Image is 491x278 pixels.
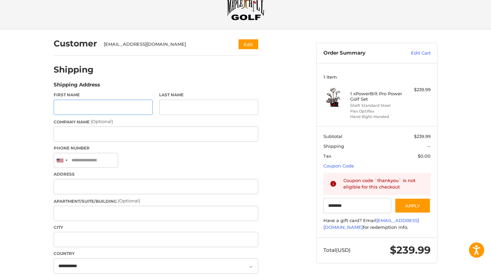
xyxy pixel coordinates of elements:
input: Gift Certificate or Coupon Code [323,198,392,213]
span: Tax [323,153,331,159]
h3: 1 Item [323,74,431,80]
h2: Shipping [54,64,94,75]
span: $239.99 [414,134,431,139]
span: -- [427,143,431,149]
label: Apartment/Suite/Building [54,198,258,204]
h3: Order Summary [323,50,396,57]
span: $239.99 [390,244,431,256]
span: Shipping [323,143,344,149]
div: Have a gift card? Email for redemption info. [323,217,431,231]
label: Country [54,251,258,257]
small: (Optional) [118,198,140,203]
label: Company Name [54,118,258,125]
small: (Optional) [91,119,113,124]
label: Last Name [159,92,258,98]
div: [EMAIL_ADDRESS][DOMAIN_NAME] [104,41,226,48]
li: Flex Optiflex [350,108,402,114]
div: $239.99 [404,86,431,93]
button: Edit [239,39,258,49]
label: First Name [54,92,153,98]
span: Subtotal [323,134,342,139]
iframe: Google Customer Reviews [435,260,491,278]
label: City [54,224,258,231]
legend: Shipping Address [54,81,100,92]
a: [EMAIL_ADDRESS][DOMAIN_NAME] [323,218,419,230]
li: Shaft Standard Steel [350,103,402,108]
div: United States: +1 [54,153,70,168]
label: Address [54,171,258,177]
a: Coupon Code [323,163,354,168]
a: Edit Cart [396,50,431,57]
label: Phone Number [54,145,258,151]
button: Apply [395,198,431,213]
span: Total (USD) [323,247,351,253]
div: Coupon code `thankyou` is not eligible for this checkout [343,177,424,191]
li: Hand Right-Handed [350,114,402,120]
h4: 1 x PowerBilt Pro Power Golf Set [350,91,402,102]
span: $0.00 [418,153,431,159]
h2: Customer [54,38,97,49]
